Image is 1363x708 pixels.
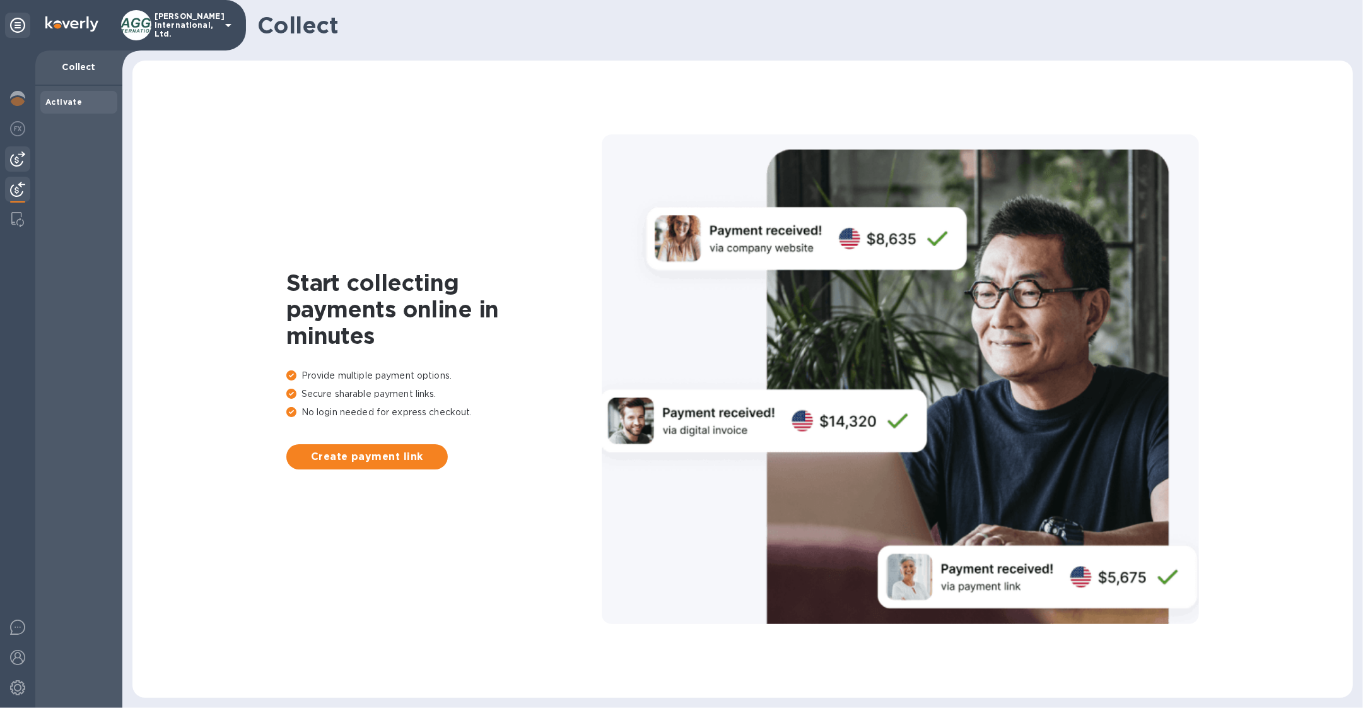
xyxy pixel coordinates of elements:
p: No login needed for express checkout. [286,406,602,419]
p: [PERSON_NAME] International, Ltd. [155,12,218,38]
img: Foreign exchange [10,121,25,136]
img: Logo [45,16,98,32]
p: Secure sharable payment links. [286,387,602,401]
button: Create payment link [286,444,448,469]
span: Create payment link [296,449,438,464]
h1: Start collecting payments online in minutes [286,269,602,349]
h1: Collect [257,12,1343,38]
p: Provide multiple payment options. [286,369,602,382]
div: Unpin categories [5,13,30,38]
p: Collect [45,61,112,73]
b: Activate [45,97,82,107]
